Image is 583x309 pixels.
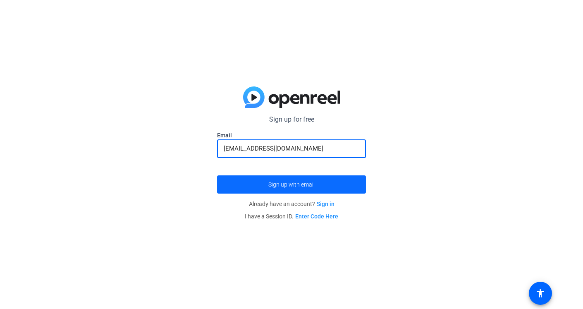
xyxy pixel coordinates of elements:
[224,144,359,153] input: Enter Email Address
[295,213,338,220] a: Enter Code Here
[317,201,335,207] a: Sign in
[245,213,338,220] span: I have a Session ID.
[243,86,340,108] img: blue-gradient.svg
[217,175,366,194] button: Sign up with email
[249,201,335,207] span: Already have an account?
[535,288,545,298] mat-icon: accessibility
[217,131,366,139] label: Email
[217,115,366,125] p: Sign up for free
